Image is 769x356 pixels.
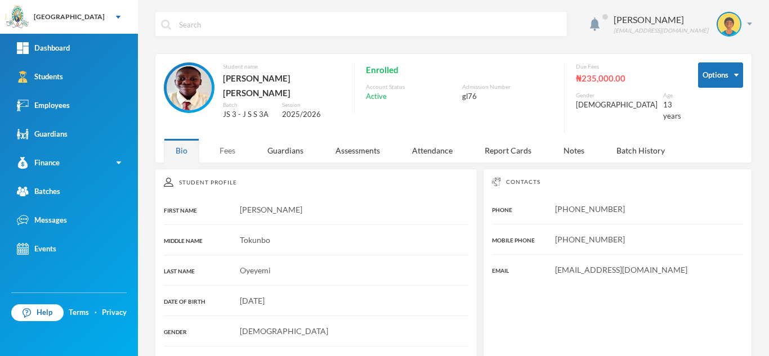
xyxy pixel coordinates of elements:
img: search [161,20,171,30]
div: · [95,307,97,318]
span: Tokunbo [240,235,270,245]
span: [PHONE_NUMBER] [555,204,625,214]
div: [EMAIL_ADDRESS][DOMAIN_NAME] [614,26,708,35]
div: [PERSON_NAME] [PERSON_NAME] [223,71,343,101]
div: Events [17,243,56,255]
div: Report Cards [473,138,543,163]
img: STUDENT [718,13,740,35]
button: Options [698,62,743,88]
div: Age [663,91,681,100]
div: Due Fees [576,62,681,71]
div: [GEOGRAPHIC_DATA] [34,12,105,22]
input: Search [178,12,561,37]
span: [PERSON_NAME] [240,205,302,214]
div: Session [282,101,343,109]
a: Terms [69,307,89,318]
div: Attendance [400,138,464,163]
div: Batch [223,101,274,109]
div: Batches [17,186,60,197]
div: Dashboard [17,42,70,54]
div: Fees [208,138,247,163]
div: gl76 [462,91,553,102]
span: [DEMOGRAPHIC_DATA] [240,326,328,336]
a: Privacy [102,307,127,318]
img: STUDENT [167,65,212,110]
div: 13 years [663,100,681,121]
div: Finance [17,157,60,169]
div: Notes [552,138,596,163]
span: Enrolled [366,62,399,77]
div: Student name [223,62,343,71]
div: Assessments [324,138,392,163]
span: Active [366,91,387,102]
div: [DEMOGRAPHIC_DATA] [576,100,658,111]
div: Account Status [366,83,457,91]
div: Messages [17,214,67,226]
span: [PHONE_NUMBER] [555,235,625,244]
div: Contacts [492,178,743,186]
div: Bio [164,138,199,163]
span: [DATE] [240,296,265,305]
div: Gender [576,91,658,100]
div: 2025/2026 [282,109,343,120]
span: Oyeyemi [240,265,271,275]
div: JS 3 - J S S 3A [223,109,274,120]
div: Student Profile [164,178,468,187]
div: Guardians [256,138,315,163]
img: logo [6,6,29,29]
div: Admission Number [462,83,553,91]
div: Guardians [17,128,68,140]
div: [PERSON_NAME] [614,13,708,26]
div: Batch History [605,138,677,163]
div: ₦235,000.00 [576,71,681,85]
a: Help [11,304,64,321]
div: Students [17,71,63,83]
span: [EMAIL_ADDRESS][DOMAIN_NAME] [555,265,687,274]
div: Employees [17,100,70,111]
